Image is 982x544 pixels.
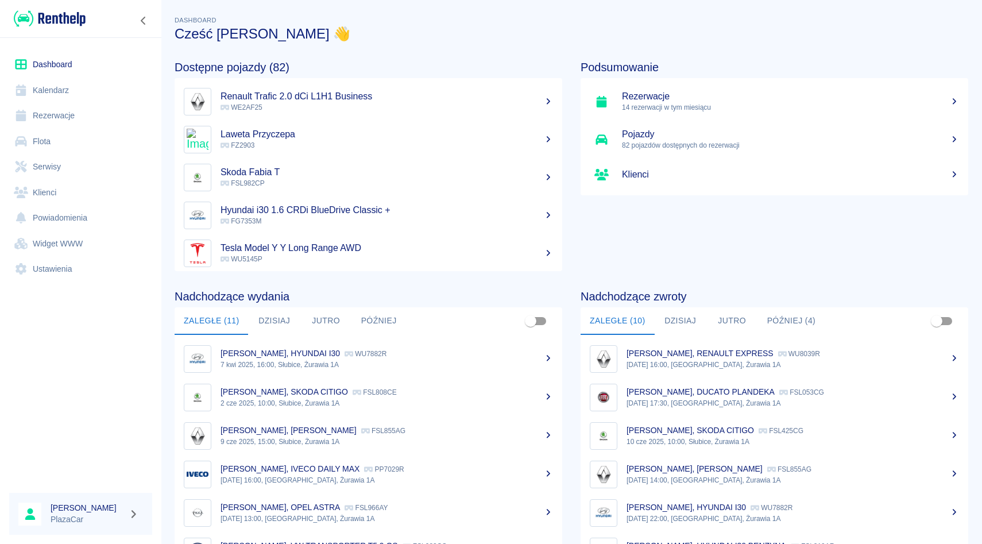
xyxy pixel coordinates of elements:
[9,180,152,206] a: Klienci
[627,464,763,473] p: [PERSON_NAME], [PERSON_NAME]
[593,348,614,370] img: Image
[581,121,968,159] a: Pojazdy82 pojazdów dostępnych do rezerwacji
[175,60,562,74] h4: Dostępne pojazdy (82)
[175,455,562,493] a: Image[PERSON_NAME], IVECO DAILY MAX PP7029R[DATE] 16:00, [GEOGRAPHIC_DATA], Żurawia 1A
[581,455,968,493] a: Image[PERSON_NAME], [PERSON_NAME] FSL855AG[DATE] 14:00, [GEOGRAPHIC_DATA], Żurawia 1A
[627,426,754,435] p: [PERSON_NAME], SKODA CITIGO
[221,464,359,473] p: [PERSON_NAME], IVECO DAILY MAX
[778,350,820,358] p: WU8039R
[135,13,152,28] button: Zwiń nawigację
[300,307,352,335] button: Jutro
[221,141,254,149] span: FZ2903
[759,427,803,435] p: FSL425CG
[14,9,86,28] img: Renthelp logo
[581,493,968,532] a: Image[PERSON_NAME], HYUNDAI I30 WU7882R[DATE] 22:00, [GEOGRAPHIC_DATA], Żurawia 1A
[175,159,562,196] a: ImageSkoda Fabia T FSL982CP
[706,307,758,335] button: Jutro
[593,464,614,485] img: Image
[9,9,86,28] a: Renthelp logo
[779,388,824,396] p: FSL053CG
[221,398,553,408] p: 2 cze 2025, 10:00, Słubice, Żurawia 1A
[187,464,208,485] img: Image
[627,437,959,447] p: 10 cze 2025, 10:00, Słubice, Żurawia 1A
[622,140,959,151] p: 82 pojazdów dostępnych do rezerwacji
[175,493,562,532] a: Image[PERSON_NAME], OPEL ASTRA FSL966AY[DATE] 13:00, [GEOGRAPHIC_DATA], Żurawia 1A
[221,205,553,216] h5: Hyundai i30 1.6 CRDi BlueDrive Classic +
[175,307,249,335] button: Zaległe (11)
[175,290,562,303] h4: Nadchodzące wydania
[221,387,348,396] p: [PERSON_NAME], SKODA CITIGO
[627,503,746,512] p: [PERSON_NAME], HYUNDAI I30
[581,307,655,335] button: Zaległe (10)
[51,514,124,526] p: PlazaCar
[520,310,542,332] span: Pokaż przypisane tylko do mnie
[175,83,562,121] a: ImageRenault Trafic 2.0 dCi L1H1 Business WE2AF25
[581,83,968,121] a: Rezerwacje14 rezerwacji w tym miesiącu
[767,465,811,473] p: FSL855AG
[622,91,959,102] h5: Rezerwacje
[175,378,562,416] a: Image[PERSON_NAME], SKODA CITIGO FSL808CE2 cze 2025, 10:00, Słubice, Żurawia 1A
[187,129,208,151] img: Image
[221,129,553,140] h5: Laweta Przyczepa
[187,387,208,408] img: Image
[221,349,340,358] p: [PERSON_NAME], HYUNDAI I30
[593,425,614,447] img: Image
[758,307,825,335] button: Później (4)
[345,504,388,512] p: FSL966AY
[175,339,562,378] a: Image[PERSON_NAME], HYUNDAI I30 WU7882R7 kwi 2025, 16:00, Słubice, Żurawia 1A
[175,17,216,24] span: Dashboard
[593,387,614,408] img: Image
[187,91,208,113] img: Image
[9,154,152,180] a: Serwisy
[353,388,397,396] p: FSL808CE
[627,360,959,370] p: [DATE] 16:00, [GEOGRAPHIC_DATA], Żurawia 1A
[187,502,208,524] img: Image
[926,310,948,332] span: Pokaż przypisane tylko do mnie
[622,129,959,140] h5: Pojazdy
[221,503,340,512] p: [PERSON_NAME], OPEL ASTRA
[9,256,152,282] a: Ustawienia
[751,504,792,512] p: WU7882R
[221,179,265,187] span: FSL982CP
[345,350,386,358] p: WU7882R
[51,502,124,514] h6: [PERSON_NAME]
[364,465,404,473] p: PP7029R
[175,121,562,159] a: ImageLaweta Przyczepa FZ2903
[9,129,152,155] a: Flota
[175,416,562,455] a: Image[PERSON_NAME], [PERSON_NAME] FSL855AG9 cze 2025, 15:00, Słubice, Żurawia 1A
[9,103,152,129] a: Rezerwacje
[221,103,262,111] span: WE2AF25
[187,242,208,264] img: Image
[352,307,406,335] button: Później
[9,52,152,78] a: Dashboard
[187,348,208,370] img: Image
[221,426,357,435] p: [PERSON_NAME], [PERSON_NAME]
[581,416,968,455] a: Image[PERSON_NAME], SKODA CITIGO FSL425CG10 cze 2025, 10:00, Słubice, Żurawia 1A
[221,91,553,102] h5: Renault Trafic 2.0 dCi L1H1 Business
[187,425,208,447] img: Image
[221,255,262,263] span: WU5145P
[221,437,553,447] p: 9 cze 2025, 15:00, Słubice, Żurawia 1A
[581,290,968,303] h4: Nadchodzące zwroty
[655,307,706,335] button: Dzisiaj
[175,26,968,42] h3: Cześć [PERSON_NAME] 👋
[175,234,562,272] a: ImageTesla Model Y Y Long Range AWD WU5145P
[361,427,405,435] p: FSL855AG
[593,502,614,524] img: Image
[581,159,968,191] a: Klienci
[221,217,261,225] span: FG7353M
[221,514,553,524] p: [DATE] 13:00, [GEOGRAPHIC_DATA], Żurawia 1A
[175,196,562,234] a: ImageHyundai i30 1.6 CRDi BlueDrive Classic + FG7353M
[9,205,152,231] a: Powiadomienia
[9,231,152,257] a: Widget WWW
[622,169,959,180] h5: Klienci
[581,378,968,416] a: Image[PERSON_NAME], DUCATO PLANDEKA FSL053CG[DATE] 17:30, [GEOGRAPHIC_DATA], Żurawia 1A
[627,387,775,396] p: [PERSON_NAME], DUCATO PLANDEKA
[581,60,968,74] h4: Podsumowanie
[9,78,152,103] a: Kalendarz
[627,398,959,408] p: [DATE] 17:30, [GEOGRAPHIC_DATA], Żurawia 1A
[627,514,959,524] p: [DATE] 22:00, [GEOGRAPHIC_DATA], Żurawia 1A
[221,475,553,485] p: [DATE] 16:00, [GEOGRAPHIC_DATA], Żurawia 1A
[187,167,208,188] img: Image
[187,205,208,226] img: Image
